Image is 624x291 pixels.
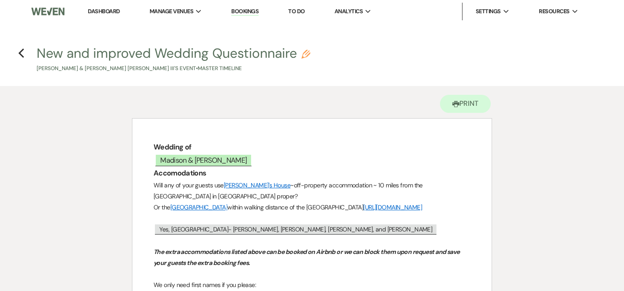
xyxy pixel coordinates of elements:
a: [URL][DOMAIN_NAME] [363,203,422,211]
span: Yes, [GEOGRAPHIC_DATA]- [PERSON_NAME], [PERSON_NAME], [PERSON_NAME], and [PERSON_NAME] [155,224,436,235]
span: Analytics [335,7,363,16]
strong: Accomodations [154,168,206,178]
a: Dashboard [88,7,120,15]
em: The extra accommodations listed above can be booked on Airbnb or we can block them upon request a... [154,248,461,267]
span: Resources [539,7,569,16]
a: [PERSON_NAME]'s House [224,181,290,189]
a: To Do [288,7,304,15]
p: Will any of your guests use ~off-property accommodation ~ 10 miles from the [GEOGRAPHIC_DATA] in ... [154,180,470,202]
p: We only need first names if you please: [154,280,470,291]
span: within walking distance of the [GEOGRAPHIC_DATA] [227,203,363,211]
button: New and improved Wedding Questionnaire[PERSON_NAME] & [PERSON_NAME] [PERSON_NAME] III's Event•Mas... [37,47,310,73]
span: Madison & [PERSON_NAME] [155,154,252,166]
img: Weven Logo [31,2,64,21]
button: Print [440,95,491,113]
p: [PERSON_NAME] & [PERSON_NAME] [PERSON_NAME] III's Event • Master Timeline [37,64,310,73]
strong: Wedding of [154,142,191,152]
span: Manage Venues [150,7,193,16]
span: Or the [154,203,170,211]
span: Settings [476,7,501,16]
a: [GEOGRAPHIC_DATA] [170,203,227,211]
a: Bookings [231,7,259,16]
